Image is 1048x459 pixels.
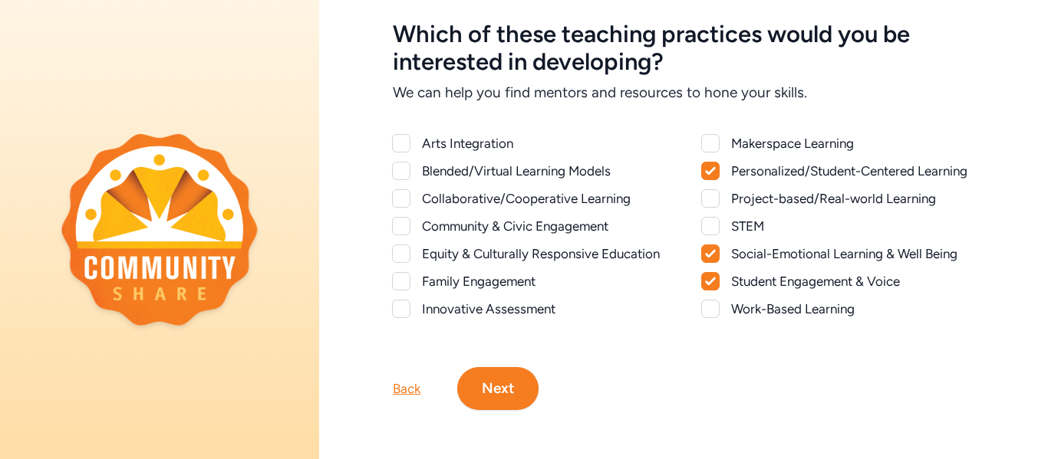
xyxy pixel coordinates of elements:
[731,134,974,152] div: Makerspace Learning
[731,217,974,235] div: STEM
[393,82,974,103] h6: We can help you find mentors and resources to hone your skills.
[422,217,665,235] div: Community & Civic Engagement
[457,367,539,410] button: Next
[422,134,665,152] div: Arts Integration
[422,272,665,290] div: Family Engagement
[422,244,665,263] div: Equity & Culturally Responsive Education
[393,379,420,398] div: Back
[61,133,258,325] img: logo
[422,162,665,180] div: Blended/Virtual Learning Models
[731,162,974,180] div: Personalized/Student-Centered Learning
[422,189,665,208] div: Collaborative/Cooperative Learning
[731,189,974,208] div: Project-based/Real-world Learning
[731,300,974,318] div: Work-Based Learning
[393,21,974,76] h5: Which of these teaching practices would you be interested in developing?
[422,300,665,318] div: Innovative Assessment
[731,244,974,263] div: Social-Emotional Learning & Well Being
[731,272,974,290] div: Student Engagement & Voice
